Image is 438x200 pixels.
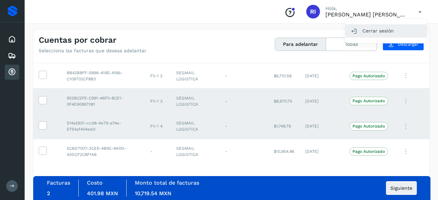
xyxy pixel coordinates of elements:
span: 2 [47,190,50,197]
div: Inicio [5,32,19,47]
span: 401.98 MXN [87,190,118,197]
span: 10,719.54 MXN [135,190,171,197]
span: Siguiente [390,186,412,190]
button: Siguiente [386,181,417,195]
div: Embarques [5,48,19,63]
label: Monto total de facturas [135,179,199,186]
label: Costo [87,179,103,186]
label: Facturas [47,179,70,186]
div: Cerrar sesión [345,24,427,37]
div: Cuentas por cobrar [5,65,19,80]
